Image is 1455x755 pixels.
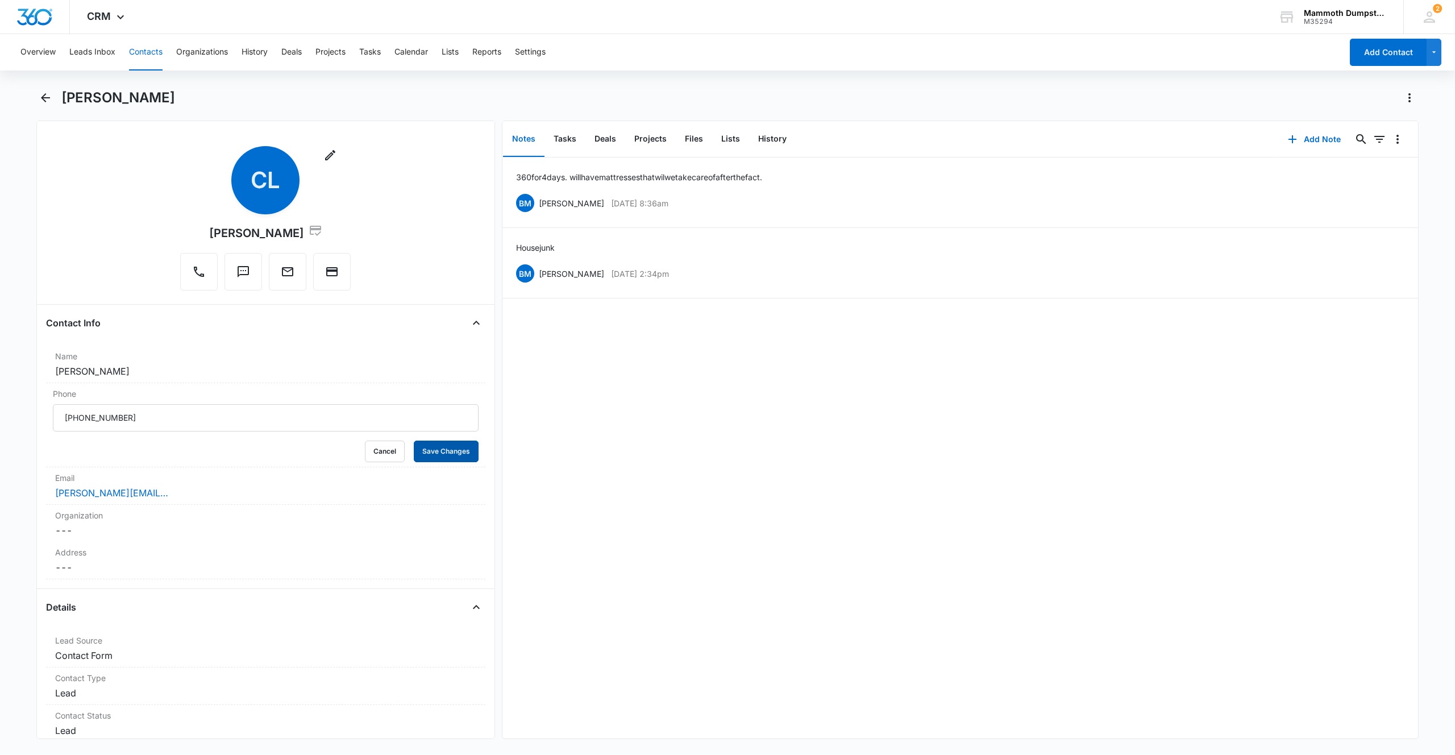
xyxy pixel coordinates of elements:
button: Actions [1400,89,1419,107]
button: Add Note [1277,126,1352,153]
p: House junk [516,242,555,254]
button: Search... [1352,130,1370,148]
button: Settings [515,34,546,70]
button: Notes [503,122,544,157]
button: Overview [20,34,56,70]
button: Deals [585,122,625,157]
button: Close [467,598,485,616]
div: [PERSON_NAME] [209,223,322,242]
button: Lists [712,122,749,157]
div: Organization--- [46,505,485,542]
button: Leads Inbox [69,34,115,70]
p: [PERSON_NAME] [539,268,604,280]
button: Save Changes [414,441,479,462]
button: Charge [313,253,351,291]
button: Contacts [129,34,163,70]
div: Contact StatusLead [46,705,485,742]
h4: Contact Info [46,316,101,330]
button: Back [36,89,55,107]
label: Contact Status [55,710,476,721]
h1: [PERSON_NAME] [61,89,175,106]
label: Email [55,472,476,484]
a: [PERSON_NAME][EMAIL_ADDRESS][DOMAIN_NAME] [55,486,169,500]
button: Close [467,314,485,332]
dd: Contact Form [55,649,476,662]
span: CRM [87,10,111,22]
span: BM [516,194,534,212]
div: Lead SourceContact Form [46,630,485,667]
button: Email [269,253,306,291]
span: BM [516,264,534,283]
a: Call [180,271,218,280]
dd: --- [55,524,476,537]
label: Phone [53,388,479,400]
div: Address--- [46,542,485,579]
div: Email[PERSON_NAME][EMAIL_ADDRESS][DOMAIN_NAME] [46,467,485,505]
button: Deals [281,34,302,70]
p: [PERSON_NAME] [539,197,604,209]
button: Add Contact [1350,39,1427,66]
p: 360 for 4 days. will have mattresses that wil we take care of after the fact. [516,171,762,183]
button: Projects [315,34,346,70]
span: CL [231,146,300,214]
button: History [749,122,796,157]
button: Calendar [394,34,428,70]
div: Contact TypeLead [46,667,485,705]
div: account name [1304,9,1387,18]
label: Organization [55,509,476,521]
button: Cancel [365,441,405,462]
label: Name [55,350,476,362]
button: Reports [472,34,501,70]
button: Projects [625,122,676,157]
div: notifications count [1433,4,1442,13]
button: History [242,34,268,70]
a: Charge [313,271,351,280]
button: Files [676,122,712,157]
button: Text [225,253,262,291]
button: Call [180,253,218,291]
dd: --- [55,561,476,574]
h4: Details [46,600,76,614]
button: Tasks [359,34,381,70]
button: Lists [442,34,459,70]
label: Contact Type [55,672,476,684]
button: Organizations [176,34,228,70]
dd: [PERSON_NAME] [55,364,476,378]
span: 2 [1433,4,1442,13]
dd: Lead [55,724,476,737]
p: [DATE] 8:36am [611,197,668,209]
dd: Lead [55,686,476,700]
a: Email [269,271,306,280]
button: Overflow Menu [1389,130,1407,148]
div: account id [1304,18,1387,26]
p: [DATE] 2:34pm [611,268,669,280]
label: Address [55,546,476,558]
button: Filters [1370,130,1389,148]
div: Name[PERSON_NAME] [46,346,485,383]
a: Text [225,271,262,280]
label: Lead Source [55,634,476,646]
button: Tasks [544,122,585,157]
input: Phone [53,404,479,432]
